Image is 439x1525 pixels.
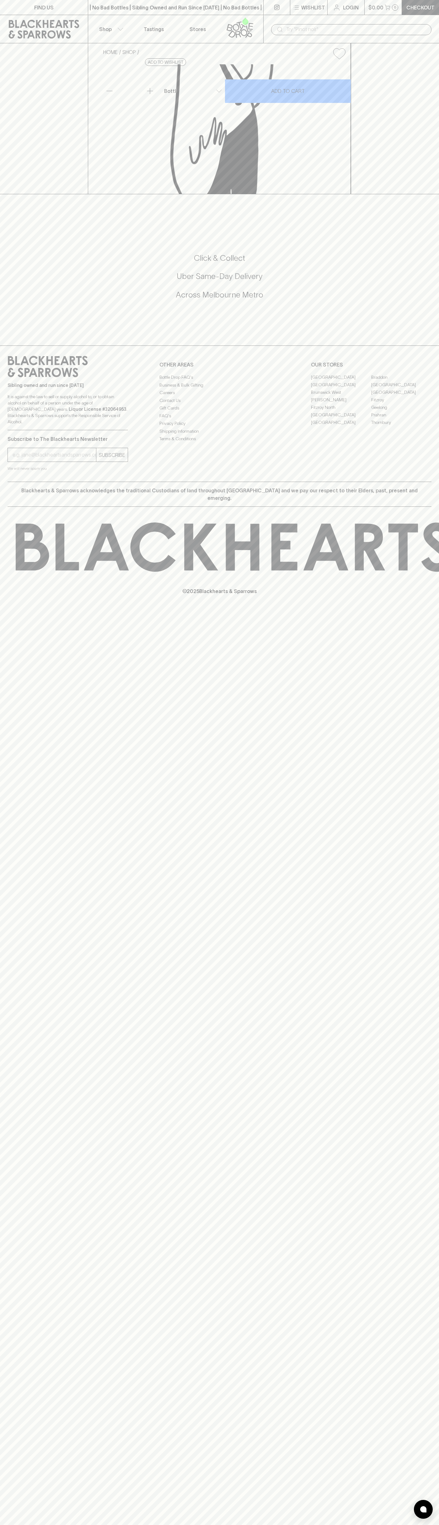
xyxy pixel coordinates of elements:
[164,87,179,95] p: Bottle
[12,487,427,502] p: Blackhearts & Sparrows acknowledges the traditional Custodians of land throughout [GEOGRAPHIC_DAT...
[159,404,280,412] a: Gift Cards
[99,451,125,459] p: SUBSCRIBE
[159,374,280,381] a: Bottle Drop FAQ's
[159,397,280,404] a: Contact Us
[8,435,128,443] p: Subscribe to The Blackhearts Newsletter
[371,419,431,426] a: Thornbury
[8,228,431,333] div: Call to action block
[159,361,280,368] p: OTHER AREAS
[8,465,128,472] p: We will never spam you
[159,435,280,443] a: Terms & Conditions
[159,427,280,435] a: Shipping Information
[311,396,371,404] a: [PERSON_NAME]
[162,85,225,97] div: Bottle
[8,290,431,300] h5: Across Melbourne Metro
[144,25,164,33] p: Tastings
[394,6,396,9] p: 0
[420,1506,426,1512] img: bubble-icon
[159,412,280,420] a: FAQ's
[331,46,348,62] button: Add to wishlist
[145,58,186,66] button: Add to wishlist
[311,381,371,388] a: [GEOGRAPHIC_DATA]
[159,420,280,427] a: Privacy Policy
[159,389,280,397] a: Careers
[301,4,325,11] p: Wishlist
[103,49,118,55] a: HOME
[371,411,431,419] a: Prahran
[311,419,371,426] a: [GEOGRAPHIC_DATA]
[99,25,112,33] p: Shop
[371,388,431,396] a: [GEOGRAPHIC_DATA]
[8,393,128,425] p: It is against the law to sell or supply alcohol to, or to obtain alcohol on behalf of a person un...
[406,4,435,11] p: Checkout
[98,64,351,194] img: Moo Brew Tassie Lager 375ml
[311,373,371,381] a: [GEOGRAPHIC_DATA]
[34,4,54,11] p: FIND US
[311,388,371,396] a: Brunswick West
[132,15,176,43] a: Tastings
[311,361,431,368] p: OUR STORES
[8,253,431,263] h5: Click & Collect
[371,396,431,404] a: Fitzroy
[176,15,220,43] a: Stores
[122,49,136,55] a: SHOP
[96,448,128,462] button: SUBSCRIBE
[190,25,206,33] p: Stores
[311,411,371,419] a: [GEOGRAPHIC_DATA]
[311,404,371,411] a: Fitzroy North
[8,271,431,281] h5: Uber Same-Day Delivery
[88,15,132,43] button: Shop
[69,407,126,412] strong: Liquor License #32064953
[371,373,431,381] a: Braddon
[286,24,426,35] input: Try "Pinot noir"
[368,4,383,11] p: $0.00
[13,450,96,460] input: e.g. jane@blackheartsandsparrows.com.au
[371,381,431,388] a: [GEOGRAPHIC_DATA]
[159,381,280,389] a: Business & Bulk Gifting
[271,87,305,95] p: ADD TO CART
[343,4,359,11] p: Login
[8,382,128,388] p: Sibling owned and run since [DATE]
[371,404,431,411] a: Geelong
[225,79,351,103] button: ADD TO CART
